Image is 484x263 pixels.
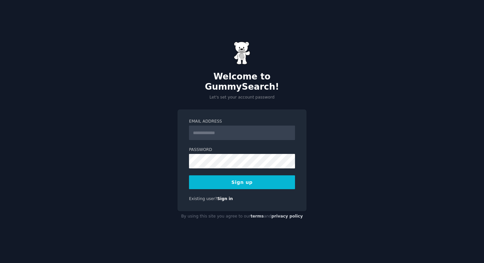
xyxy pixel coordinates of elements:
a: terms [251,214,264,219]
div: By using this site you agree to our and [177,211,307,222]
a: Sign in [217,196,233,201]
img: Gummy Bear [234,42,250,65]
label: Email Address [189,119,295,125]
label: Password [189,147,295,153]
h2: Welcome to GummySearch! [177,72,307,92]
span: Existing user? [189,196,217,201]
button: Sign up [189,175,295,189]
p: Let's set your account password [177,95,307,101]
a: privacy policy [271,214,303,219]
